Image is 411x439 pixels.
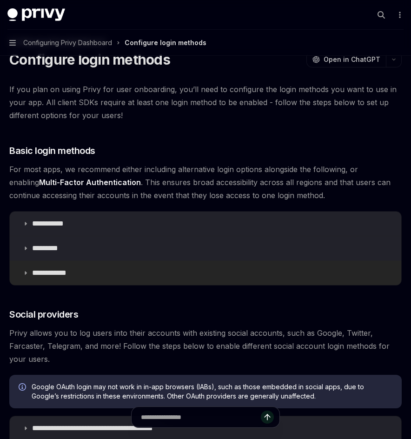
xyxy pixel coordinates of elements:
[9,144,95,157] span: Basic login methods
[324,55,380,64] span: Open in ChatGPT
[9,83,402,122] span: If you plan on using Privy for user onboarding, you’ll need to configure the login methods you wa...
[141,407,261,427] input: Ask a question...
[9,163,402,202] span: For most apps, we recommend either including alternative login options alongside the following, o...
[39,178,141,187] a: Multi-Factor Authentication
[9,308,78,321] span: Social providers
[261,411,274,424] button: Send message
[19,383,28,392] svg: Info
[7,8,65,21] img: dark logo
[374,7,389,22] button: Open search
[23,37,112,48] span: Configuring Privy Dashboard
[9,51,170,68] h1: Configure login methods
[306,52,386,67] button: Open in ChatGPT
[9,326,402,366] span: Privy allows you to log users into their accounts with existing social accounts, such as Google, ...
[32,382,392,401] span: Google OAuth login may not work in in-app browsers (IABs), such as those embedded in social apps,...
[394,8,404,21] button: More actions
[125,37,206,48] div: Configure login methods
